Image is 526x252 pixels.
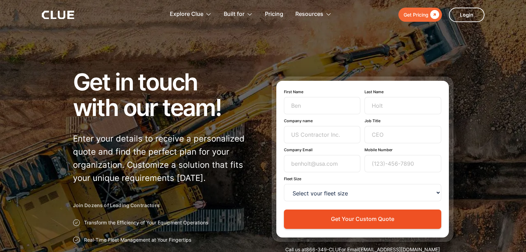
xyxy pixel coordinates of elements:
[449,8,485,22] a: Login
[295,3,332,25] div: Resources
[284,118,361,123] label: Company name
[428,10,439,19] div: 
[265,3,283,25] a: Pricing
[364,97,441,114] input: Holt
[364,118,441,123] label: Job Title
[284,97,361,114] input: Ben
[284,176,441,181] label: Fleet Size
[404,10,428,19] div: Get Pricing
[73,219,80,226] img: Approval checkmark icon
[284,155,361,172] input: benholt@usa.com
[364,126,441,143] input: CEO
[84,219,208,226] p: Transform the Efficiency of Your Equipment Operations
[364,89,441,94] label: Last Name
[364,155,441,172] input: (123)-456-7890
[284,210,441,229] button: Get Your Custom Quote
[295,3,323,25] div: Resources
[398,8,442,22] a: Get Pricing
[73,202,255,209] h2: Join Dozens of Leading Contractors
[284,147,361,152] label: Company Email
[284,126,361,143] input: US Contractor Inc.
[364,147,441,152] label: Mobile Number
[170,3,212,25] div: Explore Clue
[84,236,191,243] p: Real-Time Fleet Management at Your Fingertips
[73,236,80,243] img: Approval checkmark icon
[224,3,244,25] div: Built for
[170,3,203,25] div: Explore Clue
[284,89,361,94] label: First Name
[73,69,255,120] h1: Get in touch with our team!
[73,132,255,185] p: Enter your details to receive a personalized quote and find the perfect plan for your organizatio...
[224,3,253,25] div: Built for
